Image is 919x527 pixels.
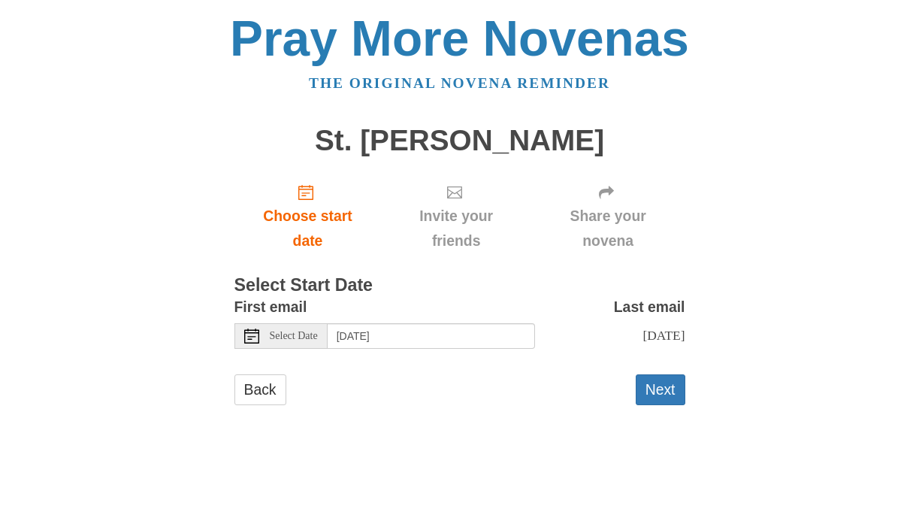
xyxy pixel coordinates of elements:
[381,171,531,261] div: Click "Next" to confirm your start date first.
[249,204,367,253] span: Choose start date
[309,75,610,91] a: The original novena reminder
[642,328,685,343] span: [DATE]
[234,171,382,261] a: Choose start date
[234,276,685,295] h3: Select Start Date
[531,171,685,261] div: Click "Next" to confirm your start date first.
[396,204,515,253] span: Invite your friends
[230,11,689,66] a: Pray More Novenas
[234,374,286,405] a: Back
[234,295,307,320] label: First email
[636,374,685,405] button: Next
[234,125,685,157] h1: St. [PERSON_NAME]
[614,295,685,320] label: Last email
[546,204,670,253] span: Share your novena
[270,331,318,341] span: Select Date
